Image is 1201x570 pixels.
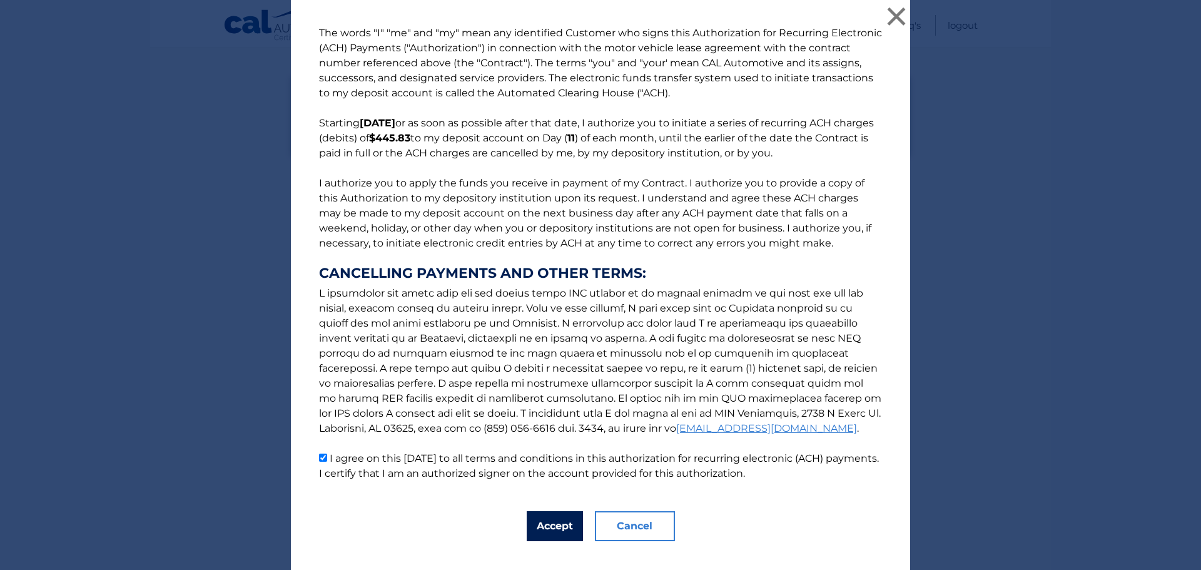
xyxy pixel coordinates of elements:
[307,26,894,481] p: The words "I" "me" and "my" mean any identified Customer who signs this Authorization for Recurri...
[676,422,857,434] a: [EMAIL_ADDRESS][DOMAIN_NAME]
[884,4,909,29] button: ×
[319,452,879,479] label: I agree on this [DATE] to all terms and conditions in this authorization for recurring electronic...
[360,117,395,129] b: [DATE]
[369,132,410,144] b: $445.83
[567,132,575,144] b: 11
[595,511,675,541] button: Cancel
[527,511,583,541] button: Accept
[319,266,882,281] strong: CANCELLING PAYMENTS AND OTHER TERMS:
